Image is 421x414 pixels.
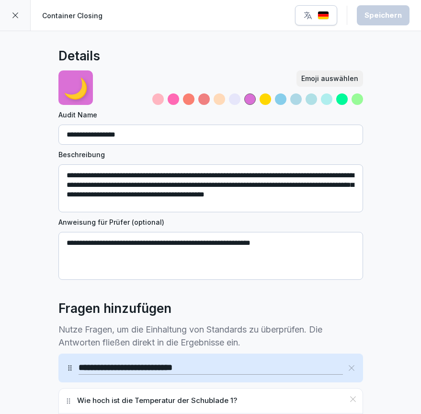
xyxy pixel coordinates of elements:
label: Audit Name [58,110,363,120]
p: Container Closing [42,11,102,21]
h2: Details [58,46,100,66]
p: Wie hoch ist die Temperatur der Schublade 1? [77,395,237,406]
h2: Fragen hinzufügen [58,299,171,318]
p: 🌙 [63,73,88,103]
p: Nutze Fragen, um die Einhaltung von Standards zu überprüfen. Die Antworten fließen direkt in die ... [58,323,363,349]
button: Speichern [357,5,410,25]
img: de.svg [318,11,329,20]
div: Emoji auswählen [301,73,358,84]
label: Beschreibung [58,149,363,160]
div: Speichern [364,10,402,21]
label: Anweisung für Prüfer (optional) [58,217,363,227]
button: Emoji auswählen [296,70,363,87]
